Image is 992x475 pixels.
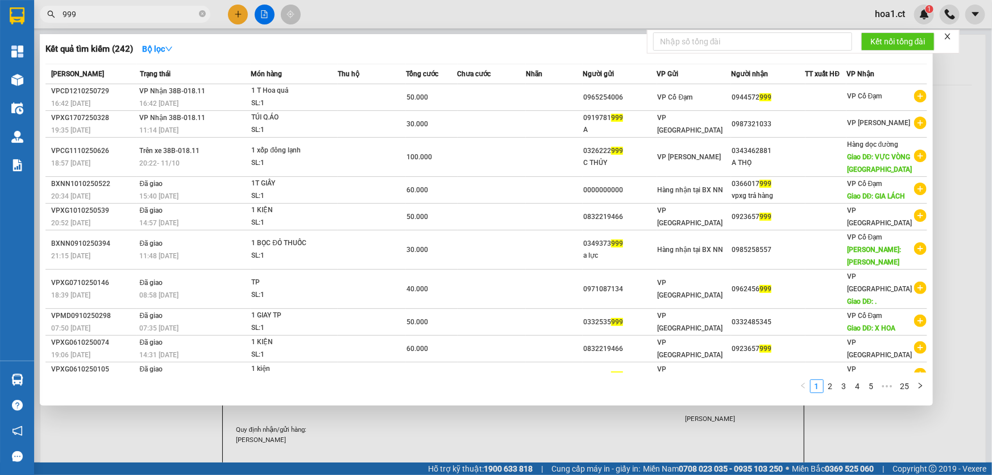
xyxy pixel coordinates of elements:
[847,312,882,320] span: VP Cổ Đạm
[847,272,912,293] span: VP [GEOGRAPHIC_DATA]
[11,131,23,143] img: warehouse-icon
[140,324,179,332] span: 07:35 [DATE]
[914,379,927,393] li: Next Page
[878,379,896,393] span: •••
[583,157,656,169] div: C THỦY
[406,153,432,161] span: 100.000
[658,206,723,227] span: VP [GEOGRAPHIC_DATA]
[51,178,136,190] div: BXNN1010250522
[583,211,656,223] div: 0832219466
[806,70,840,78] span: TT xuất HĐ
[865,380,878,393] a: 5
[251,276,337,289] div: TP
[732,145,804,157] div: 0343462881
[847,206,912,227] span: VP [GEOGRAPHIC_DATA]
[914,90,927,102] span: plus-circle
[846,70,874,78] span: VP Nhận
[338,70,359,78] span: Thu hộ
[51,351,90,359] span: 19:06 [DATE]
[140,159,180,167] span: 20:22 - 11/10
[142,44,173,53] strong: Bộ lọc
[944,32,952,40] span: close
[140,365,163,373] span: Đã giao
[824,379,837,393] li: 2
[796,379,810,393] button: left
[732,178,804,190] div: 0366017
[731,70,768,78] span: Người nhận
[732,190,804,202] div: vpxg trả hàng
[759,93,771,101] span: 999
[732,244,804,256] div: 0985258557
[583,124,656,136] div: A
[759,285,771,293] span: 999
[914,282,927,294] span: plus-circle
[11,374,23,386] img: warehouse-icon
[406,93,428,101] span: 50.000
[11,46,23,57] img: dashboard-icon
[732,92,804,104] div: 0944572
[732,343,804,355] div: 0923657
[583,370,656,382] div: 0852400
[406,318,428,326] span: 50.000
[406,371,428,379] span: 50.000
[51,112,136,124] div: VPXG1707250328
[251,144,337,157] div: 1 xốp đông lạnh
[406,246,428,254] span: 30.000
[732,316,804,328] div: 0332485345
[847,365,912,386] span: VP [GEOGRAPHIC_DATA]
[251,177,337,190] div: 1T GIẤY
[897,380,913,393] a: 25
[12,426,23,436] span: notification
[140,100,179,108] span: 16:42 [DATE]
[51,310,136,322] div: VPMD0910250298
[63,8,197,20] input: Tìm tên, số ĐT hoặc mã đơn
[140,279,163,287] span: Đã giao
[251,97,337,110] div: SL: 1
[759,213,771,221] span: 999
[896,379,914,393] li: 25
[406,120,428,128] span: 30.000
[140,239,163,247] span: Đã giao
[140,351,179,359] span: 14:31 [DATE]
[914,379,927,393] button: right
[838,380,850,393] a: 3
[199,9,206,20] span: close-circle
[140,192,179,200] span: 15:40 [DATE]
[851,379,865,393] li: 4
[852,380,864,393] a: 4
[51,145,136,157] div: VPCG1110250626
[12,400,23,411] span: question-circle
[658,246,724,254] span: Hàng nhận tại BX NN
[583,250,656,262] div: a lực
[653,32,852,51] input: Nhập số tổng đài
[658,93,693,101] span: VP Cổ Đạm
[11,159,23,171] img: solution-icon
[251,250,337,262] div: SL: 1
[140,114,206,122] span: VP Nhận 38B-018.11
[406,186,428,194] span: 60.000
[759,345,771,353] span: 999
[847,338,912,359] span: VP [GEOGRAPHIC_DATA]
[611,114,623,122] span: 999
[51,159,90,167] span: 18:57 [DATE]
[140,338,163,346] span: Đã giao
[251,289,337,301] div: SL: 1
[51,85,136,97] div: VPCD1210250729
[847,141,899,148] span: Hàng dọc đường
[847,180,882,188] span: VP Cổ Đạm
[837,379,851,393] li: 3
[51,100,90,108] span: 16:42 [DATE]
[51,364,136,375] div: VPXG0610250105
[658,114,723,134] span: VP [GEOGRAPHIC_DATA]
[800,382,807,389] span: left
[51,252,90,260] span: 21:15 [DATE]
[917,382,924,389] span: right
[583,92,656,104] div: 0965254006
[10,7,24,24] img: logo-vxr
[914,341,927,354] span: plus-circle
[914,183,927,195] span: plus-circle
[140,147,200,155] span: Trên xe 38B-018.11
[140,180,163,188] span: Đã giao
[658,186,724,194] span: Hàng nhận tại BX NN
[11,102,23,114] img: warehouse-icon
